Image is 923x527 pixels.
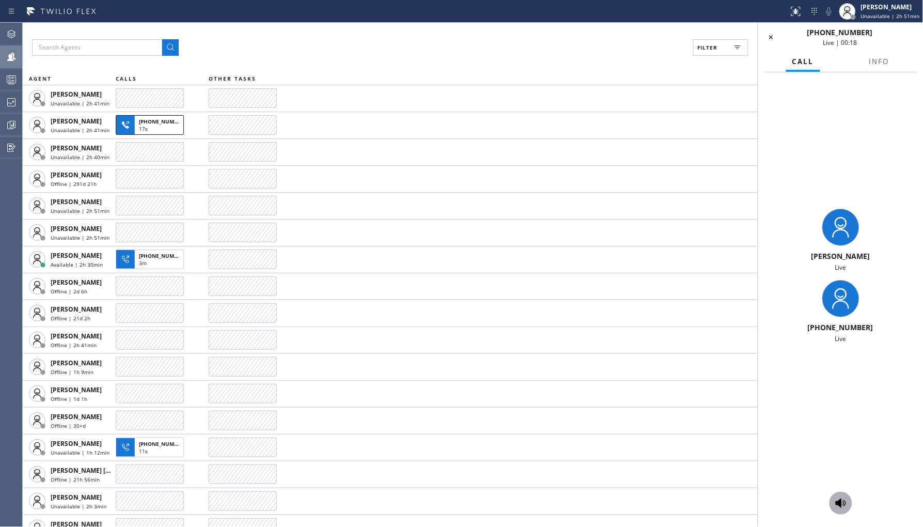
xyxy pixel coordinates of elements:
[116,75,137,82] span: CALLS
[51,90,102,99] span: [PERSON_NAME]
[139,447,148,455] span: 11s
[51,466,154,475] span: [PERSON_NAME] [PERSON_NAME]
[51,224,102,233] span: [PERSON_NAME]
[835,263,847,272] span: Live
[835,334,847,343] span: Live
[808,322,873,332] span: [PHONE_NUMBER]
[32,39,162,56] input: Search Agents
[51,449,109,456] span: Unavailable | 1h 12min
[693,39,748,56] button: Filter
[116,246,187,272] button: [PHONE_NUMBER]3m
[51,359,102,367] span: [PERSON_NAME]
[698,44,718,51] span: Filter
[116,112,187,138] button: [PHONE_NUMBER]17s
[51,144,102,152] span: [PERSON_NAME]
[786,52,820,72] button: Call
[830,492,852,515] button: Monitor Call
[762,251,919,261] div: [PERSON_NAME]
[51,422,86,429] span: Offline | 30+d
[51,439,102,448] span: [PERSON_NAME]
[822,4,836,19] button: Mute
[51,476,100,483] span: Offline | 21h 56min
[51,207,109,214] span: Unavailable | 2h 51min
[51,395,87,402] span: Offline | 1d 1h
[51,261,103,268] span: Available | 2h 30min
[861,3,920,11] div: [PERSON_NAME]
[51,171,102,179] span: [PERSON_NAME]
[51,197,102,206] span: [PERSON_NAME]
[139,118,186,125] span: [PHONE_NUMBER]
[51,234,109,241] span: Unavailable | 2h 51min
[51,127,109,134] span: Unavailable | 2h 41min
[51,342,97,349] span: Offline | 2h 41min
[139,125,148,132] span: 17s
[51,332,102,340] span: [PERSON_NAME]
[51,278,102,287] span: [PERSON_NAME]
[51,385,102,394] span: [PERSON_NAME]
[139,440,186,447] span: [PHONE_NUMBER]
[51,288,87,295] span: Offline | 2d 6h
[807,27,873,37] span: [PHONE_NUMBER]
[51,117,102,126] span: [PERSON_NAME]
[139,259,147,267] span: 3m
[116,435,187,460] button: [PHONE_NUMBER]11s
[861,12,920,20] span: Unavailable | 2h 51min
[29,75,52,82] span: AGENT
[863,52,896,72] button: Info
[792,57,814,66] span: Call
[51,153,109,161] span: Unavailable | 2h 40min
[51,180,97,188] span: Offline | 291d 21h
[51,412,102,421] span: [PERSON_NAME]
[51,503,106,510] span: Unavailable | 2h 3min
[51,315,90,322] span: Offline | 21d 2h
[51,305,102,314] span: [PERSON_NAME]
[51,368,93,376] span: Offline | 1h 9min
[139,252,186,259] span: [PHONE_NUMBER]
[823,38,857,47] span: Live | 00:18
[209,75,256,82] span: OTHER TASKS
[51,493,102,502] span: [PERSON_NAME]
[51,251,102,260] span: [PERSON_NAME]
[869,57,889,66] span: Info
[51,100,109,107] span: Unavailable | 2h 41min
